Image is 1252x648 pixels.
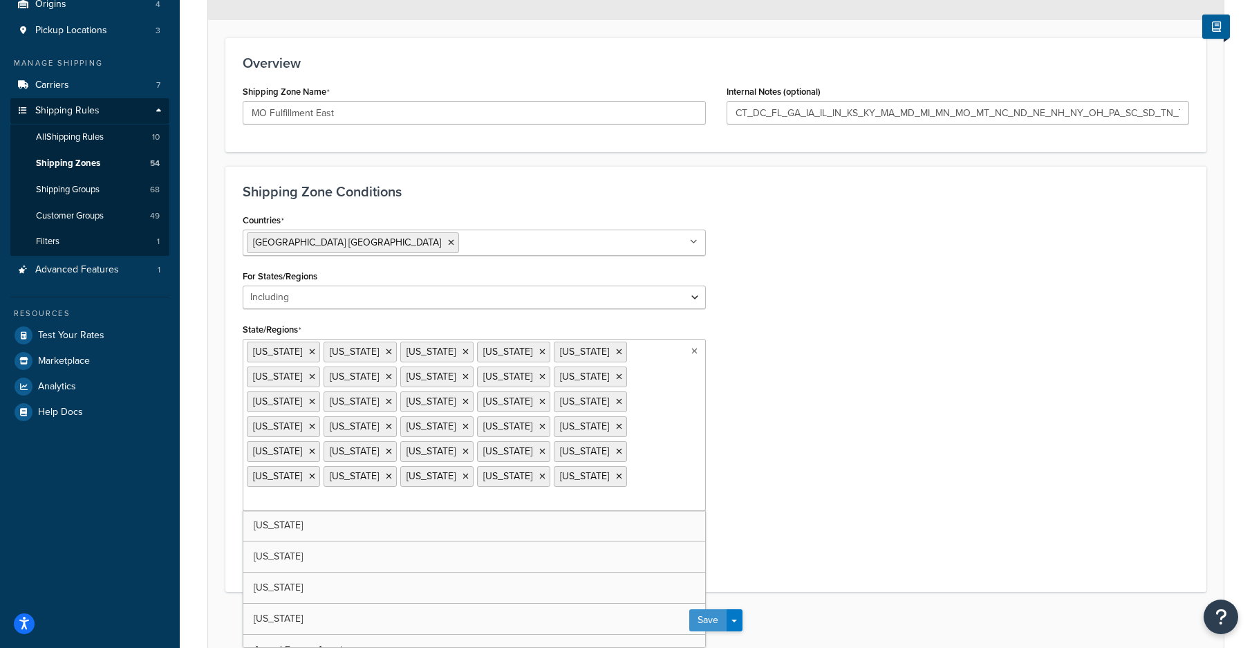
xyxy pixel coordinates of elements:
span: 3 [156,25,160,37]
li: Filters [10,229,169,254]
span: [US_STATE] [407,419,456,434]
span: [US_STATE] [330,419,379,434]
label: Internal Notes (optional) [727,86,821,97]
span: [US_STATE] [253,344,302,359]
span: [US_STATE] [483,444,532,459]
a: Analytics [10,374,169,399]
span: [US_STATE] [483,469,532,483]
span: Analytics [38,381,76,393]
a: Help Docs [10,400,169,425]
a: Marketplace [10,349,169,373]
a: Customer Groups49 [10,203,169,229]
li: Pickup Locations [10,18,169,44]
a: [US_STATE] [243,510,705,541]
span: [US_STATE] [560,394,609,409]
span: Shipping Rules [35,105,100,117]
li: Customer Groups [10,203,169,229]
a: Test Your Rates [10,323,169,348]
label: State/Regions [243,324,301,335]
span: Filters [36,236,59,248]
span: 1 [158,264,160,276]
span: Pickup Locations [35,25,107,37]
span: [US_STATE] [483,394,532,409]
button: Save [689,609,727,631]
span: [US_STATE] [253,419,302,434]
span: [US_STATE] [254,549,303,564]
a: [US_STATE] [243,541,705,572]
span: 49 [150,210,160,222]
label: Shipping Zone Name [243,86,330,98]
span: 68 [150,184,160,196]
span: [US_STATE] [254,518,303,533]
span: [GEOGRAPHIC_DATA] [GEOGRAPHIC_DATA] [253,235,441,250]
span: Shipping Groups [36,184,100,196]
span: [US_STATE] [483,419,532,434]
span: [US_STATE] [407,469,456,483]
span: [US_STATE] [483,344,532,359]
span: [US_STATE] [560,419,609,434]
span: [US_STATE] [254,580,303,595]
span: [US_STATE] [560,369,609,384]
a: Shipping Zones54 [10,151,169,176]
label: For States/Regions [243,271,317,281]
span: [US_STATE] [253,369,302,384]
span: [US_STATE] [483,369,532,384]
span: [US_STATE] [253,444,302,459]
a: Filters1 [10,229,169,254]
a: Shipping Groups68 [10,177,169,203]
span: [US_STATE] [330,394,379,409]
h3: Overview [243,55,1189,71]
li: Shipping Rules [10,98,169,256]
span: All Shipping Rules [36,131,104,143]
span: [US_STATE] [560,344,609,359]
div: Manage Shipping [10,57,169,69]
span: [US_STATE] [407,444,456,459]
a: Pickup Locations3 [10,18,169,44]
span: [US_STATE] [560,444,609,459]
a: Advanced Features1 [10,257,169,283]
span: Advanced Features [35,264,119,276]
a: Carriers7 [10,73,169,98]
span: [US_STATE] [253,394,302,409]
button: Show Help Docs [1202,15,1230,39]
span: 10 [152,131,160,143]
span: [US_STATE] [407,394,456,409]
span: Help Docs [38,407,83,418]
li: Shipping Zones [10,151,169,176]
span: [US_STATE] [253,469,302,483]
span: [US_STATE] [330,369,379,384]
span: 54 [150,158,160,169]
span: Shipping Zones [36,158,100,169]
li: Carriers [10,73,169,98]
span: [US_STATE] [330,469,379,483]
div: Resources [10,308,169,320]
a: [US_STATE] [243,604,705,634]
label: Countries [243,215,284,226]
span: [US_STATE] [407,344,456,359]
span: [US_STATE] [407,369,456,384]
span: [US_STATE] [254,611,303,626]
a: AllShipping Rules10 [10,124,169,150]
span: Customer Groups [36,210,104,222]
span: Carriers [35,80,69,91]
span: Marketplace [38,355,90,367]
span: [US_STATE] [330,444,379,459]
span: 7 [156,80,160,91]
span: Test Your Rates [38,330,104,342]
a: Shipping Rules [10,98,169,124]
span: [US_STATE] [330,344,379,359]
li: Shipping Groups [10,177,169,203]
span: [US_STATE] [560,469,609,483]
span: 1 [157,236,160,248]
li: Advanced Features [10,257,169,283]
h3: Shipping Zone Conditions [243,184,1189,199]
button: Open Resource Center [1204,600,1238,634]
a: [US_STATE] [243,573,705,603]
